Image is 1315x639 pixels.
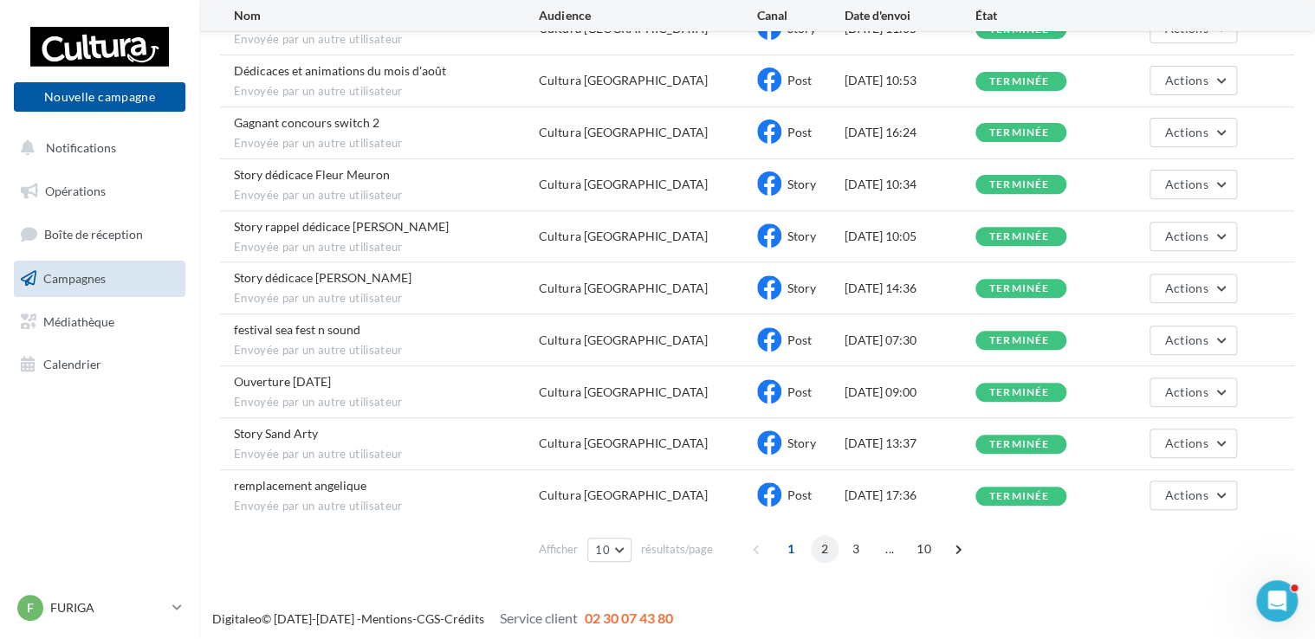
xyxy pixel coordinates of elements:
div: [DATE] 10:34 [845,176,975,193]
button: Actions [1150,378,1236,407]
a: Mentions [361,611,412,626]
span: Envoyée par un autre utilisateur [234,291,539,307]
span: 10 [910,535,938,563]
a: CGS [417,611,440,626]
div: [DATE] 10:53 [845,72,975,89]
span: Envoyée par un autre utilisateur [234,343,539,358]
span: Post [787,332,812,347]
div: terminée [989,76,1050,87]
div: État [975,7,1106,24]
span: 2 [811,535,839,563]
span: Envoyée par un autre utilisateur [234,395,539,410]
button: Actions [1150,481,1236,510]
div: [DATE] 16:24 [845,124,975,141]
div: terminée [989,179,1050,190]
span: Story [787,177,816,191]
button: Actions [1150,326,1236,355]
button: Actions [1150,274,1236,303]
span: Envoyée par un autre utilisateur [234,447,539,462]
span: Story [787,281,816,295]
button: Actions [1150,66,1236,95]
span: Envoyée par un autre utilisateur [234,32,539,48]
span: 02 30 07 43 80 [585,610,673,626]
span: Post [787,487,812,502]
span: Envoyée par un autre utilisateur [234,240,539,255]
button: Actions [1150,222,1236,251]
span: résultats/page [641,541,713,558]
div: terminée [989,283,1050,294]
a: Opérations [10,173,189,210]
span: Post [787,73,812,87]
div: Nom [234,7,539,24]
span: Actions [1164,436,1208,450]
a: Calendrier [10,346,189,383]
span: Actions [1164,281,1208,295]
span: Médiathèque [43,313,114,328]
div: terminée [989,127,1050,139]
span: Envoyée par un autre utilisateur [234,84,539,100]
div: Audience [539,7,757,24]
a: Digitaleo [212,611,262,626]
div: [DATE] 09:00 [845,384,975,401]
button: Actions [1150,170,1236,199]
span: Post [787,125,812,139]
span: Gagnant concours switch 2 [234,115,379,130]
span: F [27,599,34,616]
span: Boîte de réception [44,227,143,242]
a: Médiathèque [10,304,189,340]
span: 3 [842,535,870,563]
span: ... [876,535,904,563]
span: Actions [1164,177,1208,191]
iframe: Intercom live chat [1256,580,1298,622]
a: Crédits [444,611,484,626]
span: Envoyée par un autre utilisateur [234,188,539,203]
button: Actions [1150,118,1236,147]
span: Story dédicace Fleur Meuron [234,167,390,182]
div: Date d'envoi [845,7,975,24]
span: Actions [1164,73,1208,87]
span: Story [787,229,816,243]
span: Post [787,384,812,399]
button: 10 [587,538,632,562]
div: [DATE] 13:37 [845,435,975,452]
span: Opérations [45,184,106,198]
span: remplacement angelique [234,478,366,493]
span: Actions [1164,487,1208,502]
div: Cultura [GEOGRAPHIC_DATA] [539,384,707,401]
div: [DATE] 10:05 [845,228,975,245]
span: 1 [777,535,805,563]
div: Cultura [GEOGRAPHIC_DATA] [539,280,707,297]
span: Afficher [539,541,578,558]
span: Envoyée par un autre utilisateur [234,136,539,152]
div: Cultura [GEOGRAPHIC_DATA] [539,435,707,452]
button: Notifications [10,130,182,166]
div: Cultura [GEOGRAPHIC_DATA] [539,332,707,349]
div: Cultura [GEOGRAPHIC_DATA] [539,228,707,245]
div: terminée [989,439,1050,450]
span: Actions [1164,384,1208,399]
span: Campagnes [43,271,106,286]
div: Cultura [GEOGRAPHIC_DATA] [539,487,707,504]
span: Calendrier [43,357,101,371]
span: Story dédicace Margaux Héliès-Guéna [234,270,411,285]
span: Service client [500,610,578,626]
span: festival sea fest n sound [234,322,360,337]
div: [DATE] 07:30 [845,332,975,349]
a: F FURIGA [14,591,185,624]
button: Actions [1150,429,1236,458]
div: Canal [757,7,845,24]
div: [DATE] 14:36 [845,280,975,297]
span: 10 [595,543,610,557]
div: Cultura [GEOGRAPHIC_DATA] [539,72,707,89]
div: terminée [989,231,1050,242]
div: Cultura [GEOGRAPHIC_DATA] [539,124,707,141]
span: Story [787,436,816,450]
span: Ouverture lundi 14 juillet [234,374,331,389]
a: Campagnes [10,261,189,297]
button: Nouvelle campagne [14,82,185,112]
span: Actions [1164,332,1208,347]
div: [DATE] 17:36 [845,487,975,504]
div: terminée [989,335,1050,346]
span: Dédicaces et animations du mois d'août [234,63,446,78]
span: Envoyée par un autre utilisateur [234,499,539,514]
